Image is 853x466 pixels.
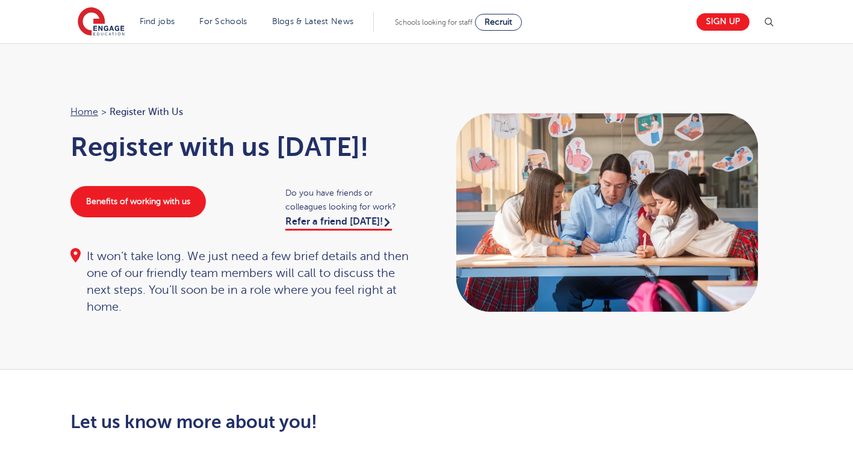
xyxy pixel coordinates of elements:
[70,132,415,162] h1: Register with us [DATE]!
[285,186,415,214] span: Do you have friends or colleagues looking for work?
[110,104,183,120] span: Register with us
[485,17,512,26] span: Recruit
[285,216,392,231] a: Refer a friend [DATE]!
[70,412,539,432] h2: Let us know more about you!
[475,14,522,31] a: Recruit
[101,107,107,117] span: >
[78,7,125,37] img: Engage Education
[70,104,415,120] nav: breadcrumb
[140,17,175,26] a: Find jobs
[272,17,354,26] a: Blogs & Latest News
[70,186,206,217] a: Benefits of working with us
[696,13,749,31] a: Sign up
[395,18,473,26] span: Schools looking for staff
[70,107,98,117] a: Home
[70,248,415,315] div: It won’t take long. We just need a few brief details and then one of our friendly team members wi...
[199,17,247,26] a: For Schools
